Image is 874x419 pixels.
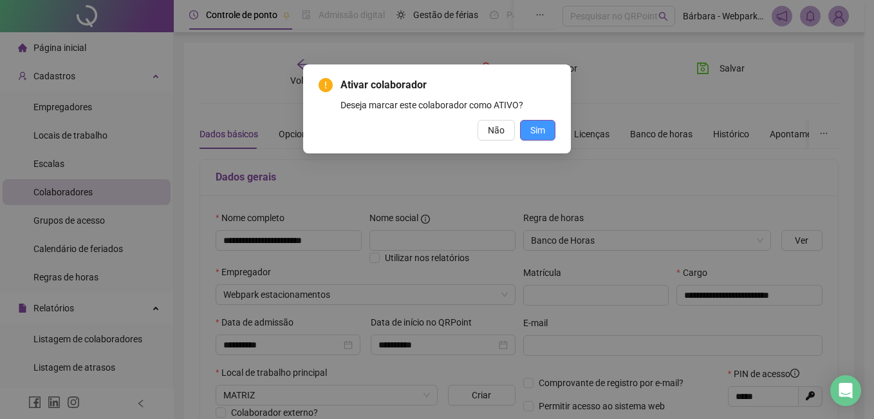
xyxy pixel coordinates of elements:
span: exclamation-circle [319,78,333,92]
span: Sim [530,123,545,137]
button: Sim [520,120,555,141]
div: Open Intercom Messenger [830,375,861,406]
span: Ativar colaborador [340,77,555,93]
span: Não [488,123,505,137]
div: Deseja marcar este colaborador como ATIVO? [340,98,555,112]
button: Não [478,120,515,141]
